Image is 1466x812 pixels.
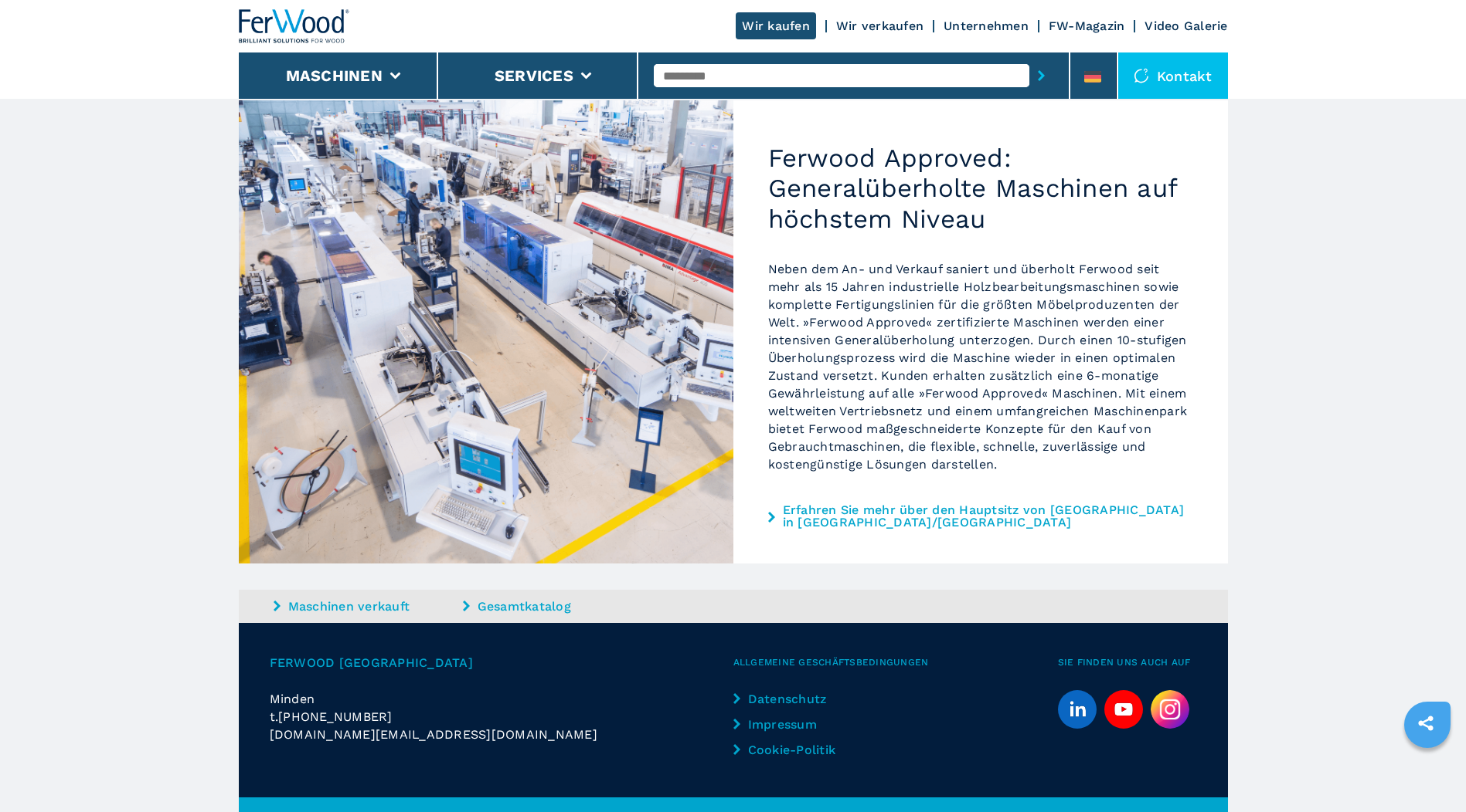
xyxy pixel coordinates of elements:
[768,260,1193,473] p: Neben dem An- und Verkauf saniert und überholt Ferwood seit mehr als 15 Jahren industrielle Holzb...
[1151,690,1189,729] img: Instagram
[736,12,816,39] a: Wir kaufen
[274,597,459,615] a: Maschinen verkauft
[783,504,1193,529] a: Erfahren Sie mehr über den Hauptsitz von [GEOGRAPHIC_DATA] in [GEOGRAPHIC_DATA]/[GEOGRAPHIC_DATA]
[239,9,350,43] img: Ferwood
[1134,68,1149,83] img: Kontakt
[1049,19,1125,33] a: FW-Magazin
[944,19,1029,33] a: Unternehmen
[495,66,573,85] button: Services
[270,726,597,743] span: [DOMAIN_NAME][EMAIL_ADDRESS][DOMAIN_NAME]
[286,66,383,85] button: Maschinen
[1406,704,1445,743] a: sharethis
[270,654,733,672] span: Ferwood [GEOGRAPHIC_DATA]
[1058,654,1197,672] span: Sie finden uns auch auf
[1118,52,1228,99] div: Kontakt
[733,654,1058,672] span: Allgemeine Geschäftsbedingungen
[463,597,648,615] a: Gesamtkatalog
[239,100,733,564] img: Ferwood Approved: Generalüberholte Maschinen auf höchstem Niveau
[1058,690,1097,729] a: linkedin
[733,741,862,759] a: Cookie-Politik
[278,708,393,726] span: [PHONE_NUMBER]
[733,690,862,708] a: Datenschutz
[1145,19,1227,33] a: Video Galerie
[1400,743,1454,800] iframe: Chat
[1029,58,1053,93] button: submit-button
[836,19,923,33] a: Wir verkaufen
[270,708,733,726] div: t.
[1104,690,1143,729] a: youtube
[270,692,315,706] span: Minden
[733,716,862,733] a: Impressum
[768,143,1193,235] h2: Ferwood Approved: Generalüberholte Maschinen auf höchstem Niveau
